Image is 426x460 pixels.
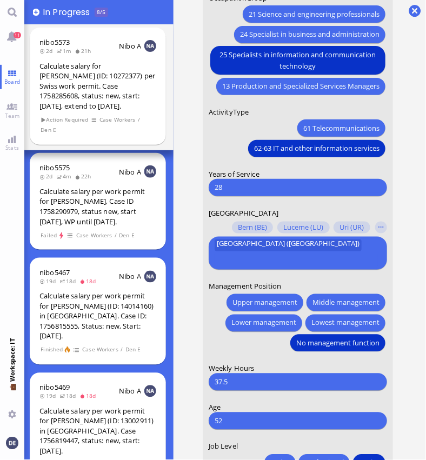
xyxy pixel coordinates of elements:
[119,167,141,177] span: Nibo A
[290,335,385,352] button: No management function
[39,291,156,342] div: Calculate salary per work permit for [PERSON_NAME] (ID: 14014160) in [GEOGRAPHIC_DATA]. Case ID: ...
[254,143,380,154] span: 62-63 IT and other information services
[248,140,385,157] button: 62-63 IT and other information services
[3,144,22,151] span: Stats
[2,78,23,85] span: Board
[209,107,249,117] span: ActivityType
[119,231,135,240] span: Den E
[277,222,330,234] button: Lucerne (LU)
[56,172,75,180] span: 4m
[231,317,296,329] span: Lower management
[59,392,79,400] span: 18d
[209,208,278,218] span: [GEOGRAPHIC_DATA]
[41,115,89,124] span: Action Required
[2,112,23,119] span: Team
[8,382,16,406] span: 💼 Workspace: IT
[216,49,380,72] span: 25 Specialists in information and communication technology
[39,47,56,55] span: 2d
[39,61,156,111] div: Calculate salary for [PERSON_NAME] (ID: 10272377) per Swiss work permit. Case 1758285608, status:...
[312,297,380,309] span: Middle management
[209,442,238,451] span: Job Level
[39,406,156,457] div: Calculate salary per work permit for [PERSON_NAME] (ID: 13002911) in [GEOGRAPHIC_DATA]. Case 1756...
[238,223,267,232] span: Bern (BE)
[100,8,105,16] span: /5
[39,186,156,226] div: Calculate salary per work permit for [PERSON_NAME], Case ID 1758290979, status new, start [DATE],...
[121,345,124,355] span: /
[39,383,70,392] a: nibo5469
[39,392,59,400] span: 19d
[144,385,156,397] img: NA
[14,32,21,38] span: 11
[209,169,259,179] span: Years of Service
[225,315,302,332] button: Lower management
[232,297,297,309] span: Upper management
[240,29,380,40] span: 24 Specialist in business and administration
[144,165,156,177] img: NA
[39,163,70,172] a: nibo5575
[6,437,18,449] img: You
[144,271,156,283] img: NA
[234,26,385,43] button: 24 Specialist in business and administration
[215,239,362,251] button: [GEOGRAPHIC_DATA] ([GEOGRAPHIC_DATA])
[216,78,385,95] button: 13 Production and Specialized Services Managers
[75,47,95,55] span: 21h
[125,345,141,355] span: Den E
[334,222,370,234] button: Uri (UR)
[75,172,95,180] span: 22h
[307,294,385,311] button: Middle management
[144,40,156,52] img: NA
[303,123,380,134] span: 61 Telecommunications
[227,294,303,311] button: Upper management
[41,345,63,355] span: Finished
[311,317,380,329] span: Lowest management
[39,37,70,47] a: nibo5573
[76,231,112,240] span: Case Workers
[43,6,94,18] span: In progress
[79,392,99,400] span: 18d
[209,364,255,374] span: Weekly Hours
[39,172,56,180] span: 2d
[243,5,385,23] button: 21 Science and engineering professionals
[39,268,70,278] a: nibo5467
[39,278,59,285] span: 19d
[119,386,141,396] span: Nibo A
[99,115,136,124] span: Case Workers
[41,125,57,135] span: Den E
[249,9,380,20] span: 21 Science and engineering professionals
[114,231,117,240] span: /
[119,41,141,51] span: Nibo A
[297,119,385,137] button: 61 Telecommunications
[296,338,380,349] span: No management function
[79,278,99,285] span: 18d
[210,46,386,75] button: 25 Specialists in information and communication technology
[340,223,364,232] span: Uri (UR)
[222,81,380,92] span: 13 Production and Specialized Services Managers
[217,239,360,251] span: [GEOGRAPHIC_DATA] ([GEOGRAPHIC_DATA])
[82,345,119,355] span: Case Workers
[232,222,273,234] button: Bern (BE)
[119,272,141,282] span: Nibo A
[56,47,75,55] span: 1m
[59,278,79,285] span: 18d
[137,115,141,124] span: /
[33,9,40,16] button: Add
[305,315,385,332] button: Lowest management
[283,223,324,232] span: Lucerne (LU)
[41,231,57,240] span: Failed
[209,282,281,291] span: Management Position
[97,8,100,16] span: 8
[95,8,108,17] span: In progress is overloaded
[209,403,221,412] span: Age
